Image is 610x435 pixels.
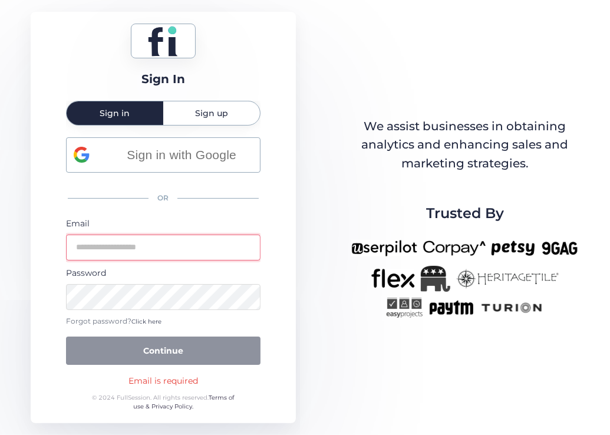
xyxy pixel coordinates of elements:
img: flex-new.png [371,266,415,292]
span: Trusted By [426,202,504,225]
img: heritagetile-new.png [456,266,559,292]
img: turion-new.png [480,298,544,318]
div: © 2024 FullSession. All rights reserved. [87,393,239,411]
span: Sign up [195,109,228,117]
span: Sign in with Google [111,145,253,164]
img: corpay-new.png [423,237,486,260]
img: userpilot-new.png [351,237,417,260]
img: 9gag-new.png [540,237,579,260]
div: Forgot password? [66,316,261,327]
span: Click here [131,318,161,325]
button: Continue [66,337,261,365]
div: OR [66,186,261,211]
img: Republicanlogo-bw.png [421,266,450,292]
div: Password [66,266,261,279]
img: easyprojects-new.png [386,298,423,318]
div: Sign In [141,70,185,88]
div: Email is required [128,374,198,387]
img: paytm-new.png [428,298,474,318]
img: petsy-new.png [492,237,535,260]
div: We assist businesses in obtaining analytics and enhancing sales and marketing strategies. [351,117,579,173]
div: Email [66,217,261,230]
span: Sign in [100,109,130,117]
